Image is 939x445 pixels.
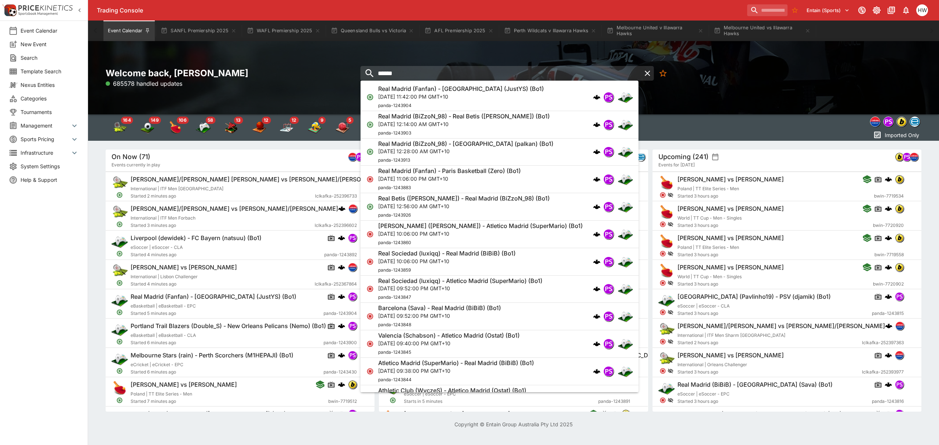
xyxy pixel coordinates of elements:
span: Event Calendar [21,27,79,34]
span: panda-1243926 [378,212,411,218]
img: pandascore.png [895,380,903,389]
span: lclkafka-252367864 [315,280,357,288]
div: pandascore [902,152,911,161]
svg: Open [116,280,123,286]
span: panda-1243815 [872,310,904,317]
span: 5 [346,117,354,124]
div: pandascore [603,257,614,267]
button: Notifications [899,4,913,17]
span: New Event [21,40,79,48]
img: pandascore.png [604,147,613,157]
svg: Hidden [667,192,673,198]
span: International | ITF Men Forbach [131,215,196,221]
p: 685578 handled updates [106,79,182,88]
svg: Hidden [667,221,673,227]
div: pandascore [603,92,614,102]
img: table_tennis.png [658,233,675,250]
img: esports.png [618,172,633,187]
img: pandascore.png [604,120,613,129]
button: Documentation [885,4,898,17]
img: tennis.png [658,351,675,367]
img: tennis.png [658,321,675,338]
img: basketball [252,120,266,135]
span: 149 [149,117,161,124]
span: Categories [21,95,79,102]
img: esports.png [112,409,128,426]
img: pandascore.png [348,410,357,418]
span: Started 3 hours ago [677,192,874,200]
img: handball [335,120,350,135]
svg: Open [366,93,374,101]
span: World | TT Cup - Men - Singles [677,215,742,221]
img: logo-cerberus.svg [593,285,600,293]
button: No Bookmarks [655,66,670,81]
span: Started 4 minutes ago [131,251,324,258]
span: 58 [205,117,215,124]
h6: [PERSON_NAME]/[PERSON_NAME] [PERSON_NAME] vs [PERSON_NAME]/[PERSON_NAME] [131,176,388,183]
img: logo-cerberus.svg [593,258,600,265]
img: PriceKinetics Logo [2,3,17,18]
img: table_tennis.png [112,380,128,396]
div: cerberus [593,93,600,101]
div: lclkafka [348,204,357,213]
span: 13 [234,117,243,124]
button: Event Calendar [103,21,155,41]
h6: Real Sociedad (luxiqq) - Atletico Madrid (SuperMario) (Bo1) [378,277,542,285]
img: lclkafka.png [349,205,357,213]
h6: Melbourne Stars (rain) - Perth Scorchers (M1HEPAJI) (Bo1) [131,352,293,359]
h6: [PERSON_NAME] vs [PERSON_NAME] [677,234,784,242]
div: Event type filters [869,114,921,129]
img: logo-cerberus.svg [593,231,600,238]
img: pandascore.png [604,92,613,102]
div: lclkafka [348,152,357,161]
span: Infrastructure [21,149,70,157]
span: bwin-7720902 [873,280,904,288]
h6: Milan (Voron) - Aston Villa ([GEOGRAPHIC_DATA]) (Bo1) [131,410,286,418]
div: cerberus [593,231,600,238]
div: Basketball [252,120,266,135]
img: esports.png [618,391,633,406]
p: [DATE] 12:28:00 AM GMT+10 [378,147,553,155]
span: panda-1243900 [324,339,357,346]
div: pandascore [603,119,614,130]
span: panda-1243430 [324,368,357,376]
span: panda-1243892 [324,251,357,258]
div: pandascore [603,229,614,239]
span: panda-1243913 [378,157,410,163]
svg: Closed [366,176,374,183]
div: cerberus [885,234,892,242]
div: lclkafka [870,117,880,127]
span: Events currently in play [112,161,160,169]
button: Toggle light/dark mode [870,4,883,17]
h6: Real Madrid (BiZzoN_98) - Real Betis ([PERSON_NAME]) (Bo1) [378,113,550,120]
span: World | TT Cup - Men - Singles [677,274,742,279]
div: Ice Hockey [279,120,294,135]
div: pandascore [603,174,614,184]
img: table_tennis.png [658,204,675,220]
p: [DATE] 10:06:00 PM GMT+10 [378,230,583,238]
span: Started 3 hours ago [677,251,874,258]
div: pandascore [603,147,614,157]
div: cerberus [593,148,600,155]
img: bwin.png [895,205,903,213]
span: bwin-7719512 [328,398,357,405]
svg: Closed [660,250,666,257]
img: logo-cerberus.svg [338,234,345,242]
img: tennis.png [112,175,128,191]
span: lclkafka-252396602 [315,222,357,229]
img: logo-cerberus.svg [611,410,618,418]
img: bwin.png [895,263,903,271]
img: logo-cerberus.svg [593,148,600,155]
img: esports.png [658,380,675,396]
img: esports.png [618,144,633,159]
img: lclkafka.png [910,153,918,161]
h6: [PERSON_NAME] vs [PERSON_NAME] [131,381,237,389]
h6: Real Sociedad (luxiqq) - Real Madrid (BiBiB) (Bo1) [378,250,516,257]
button: settings [712,153,719,161]
img: bwin.png [348,380,357,389]
div: cerberus [885,205,892,212]
img: logo-cerberus.svg [338,410,345,418]
img: logo-cerberus.svg [338,205,346,212]
span: 12 [262,117,271,124]
span: panda-1243883 [378,185,411,190]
